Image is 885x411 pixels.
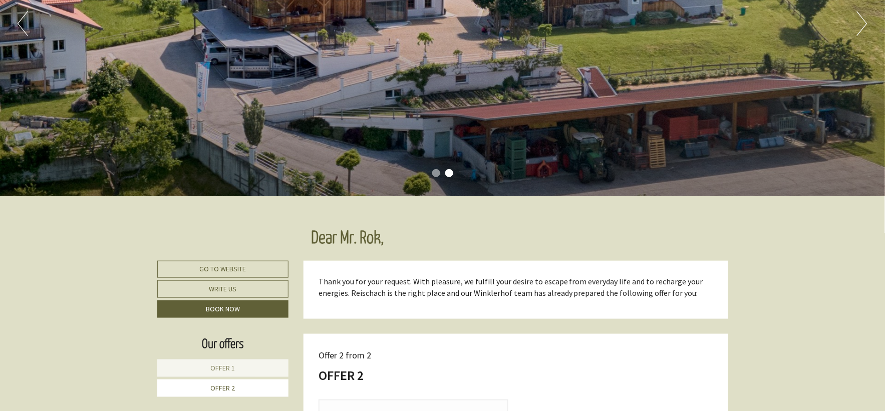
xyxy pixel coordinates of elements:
[311,229,384,249] h1: Dear Mr. Rok,
[18,11,28,36] button: Previous
[857,11,867,36] button: Next
[319,349,371,361] span: Offer 2 from 2
[157,261,289,278] a: Go to website
[210,383,235,392] span: Offer 2
[319,276,713,299] p: Thank you for your request. With pleasure, we fulfill your desire to escape from everyday life an...
[157,335,289,354] div: Our offers
[157,300,289,318] a: Book now
[210,363,235,372] span: Offer 1
[319,366,364,384] div: Offer 2
[157,280,289,298] a: Write us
